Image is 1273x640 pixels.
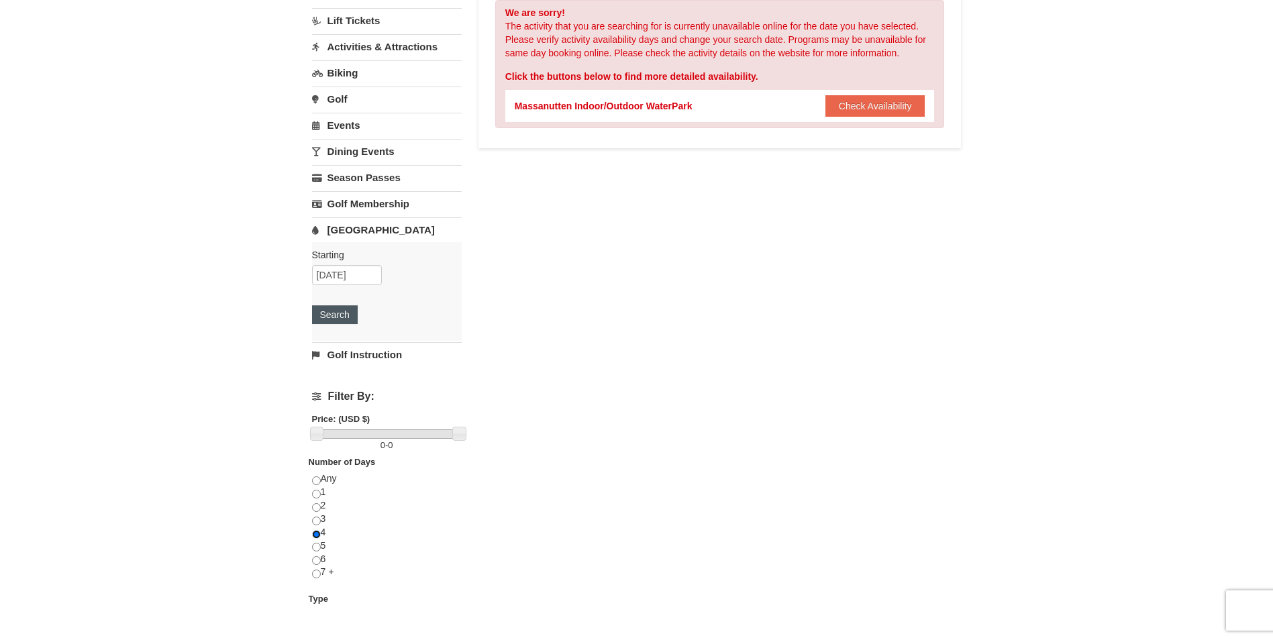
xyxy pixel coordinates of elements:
[309,594,328,604] strong: Type
[312,248,452,262] label: Starting
[312,165,462,190] a: Season Passes
[312,414,370,424] strong: Price: (USD $)
[312,34,462,59] a: Activities & Attractions
[312,113,462,138] a: Events
[505,70,935,83] div: Click the buttons below to find more detailed availability.
[312,390,462,403] h4: Filter By:
[515,99,693,113] div: Massanutten Indoor/Outdoor WaterPark
[312,439,462,452] label: -
[312,60,462,85] a: Biking
[312,472,462,592] div: Any 1 2 3 4 5 6 7 +
[312,305,358,324] button: Search
[825,95,925,117] button: Check Availability
[312,8,462,33] a: Lift Tickets
[388,440,393,450] span: 0
[380,440,385,450] span: 0
[312,191,462,216] a: Golf Membership
[312,87,462,111] a: Golf
[309,457,376,467] strong: Number of Days
[312,217,462,242] a: [GEOGRAPHIC_DATA]
[505,7,565,18] strong: We are sorry!
[312,139,462,164] a: Dining Events
[312,342,462,367] a: Golf Instruction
